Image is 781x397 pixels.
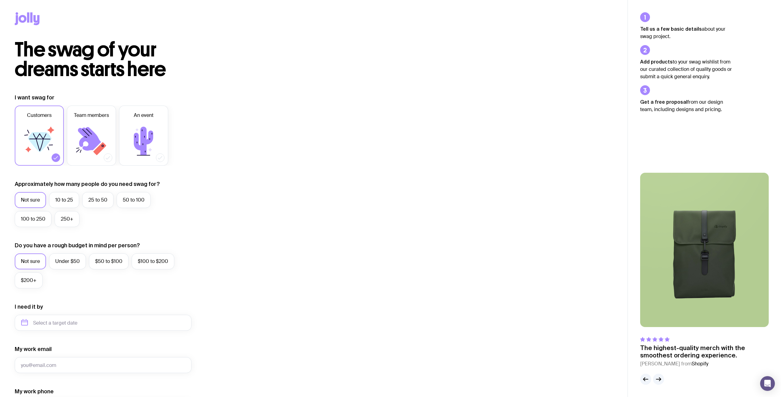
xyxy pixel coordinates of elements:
[640,98,732,113] p: from our design team, including designs and pricing.
[640,58,732,80] p: to your swag wishlist from our curated collection of quality goods or submit a quick general enqu...
[760,376,775,391] div: Open Intercom Messenger
[74,112,109,119] span: Team members
[692,360,708,367] span: Shopify
[15,94,54,101] label: I want swag for
[15,211,52,227] label: 100 to 250
[15,315,191,331] input: Select a target date
[49,253,86,269] label: Under $50
[640,99,687,105] strong: Get a free proposal
[15,180,160,188] label: Approximately how many people do you need swag for?
[640,360,769,368] cite: [PERSON_NAME] from
[15,253,46,269] label: Not sure
[15,345,52,353] label: My work email
[134,112,153,119] span: An event
[640,59,673,64] strong: Add products
[15,242,140,249] label: Do you have a rough budget in mind per person?
[15,388,54,395] label: My work phone
[15,272,43,288] label: $200+
[89,253,129,269] label: $50 to $100
[49,192,79,208] label: 10 to 25
[82,192,114,208] label: 25 to 50
[27,112,52,119] span: Customers
[55,211,79,227] label: 250+
[640,344,769,359] p: The highest-quality merch with the smoothest ordering experience.
[640,26,702,32] strong: Tell us a few basic details
[15,192,46,208] label: Not sure
[640,25,732,40] p: about your swag project.
[117,192,151,208] label: 50 to 100
[15,37,166,81] span: The swag of your dreams starts here
[15,357,191,373] input: you@email.com
[132,253,174,269] label: $100 to $200
[15,303,43,310] label: I need it by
